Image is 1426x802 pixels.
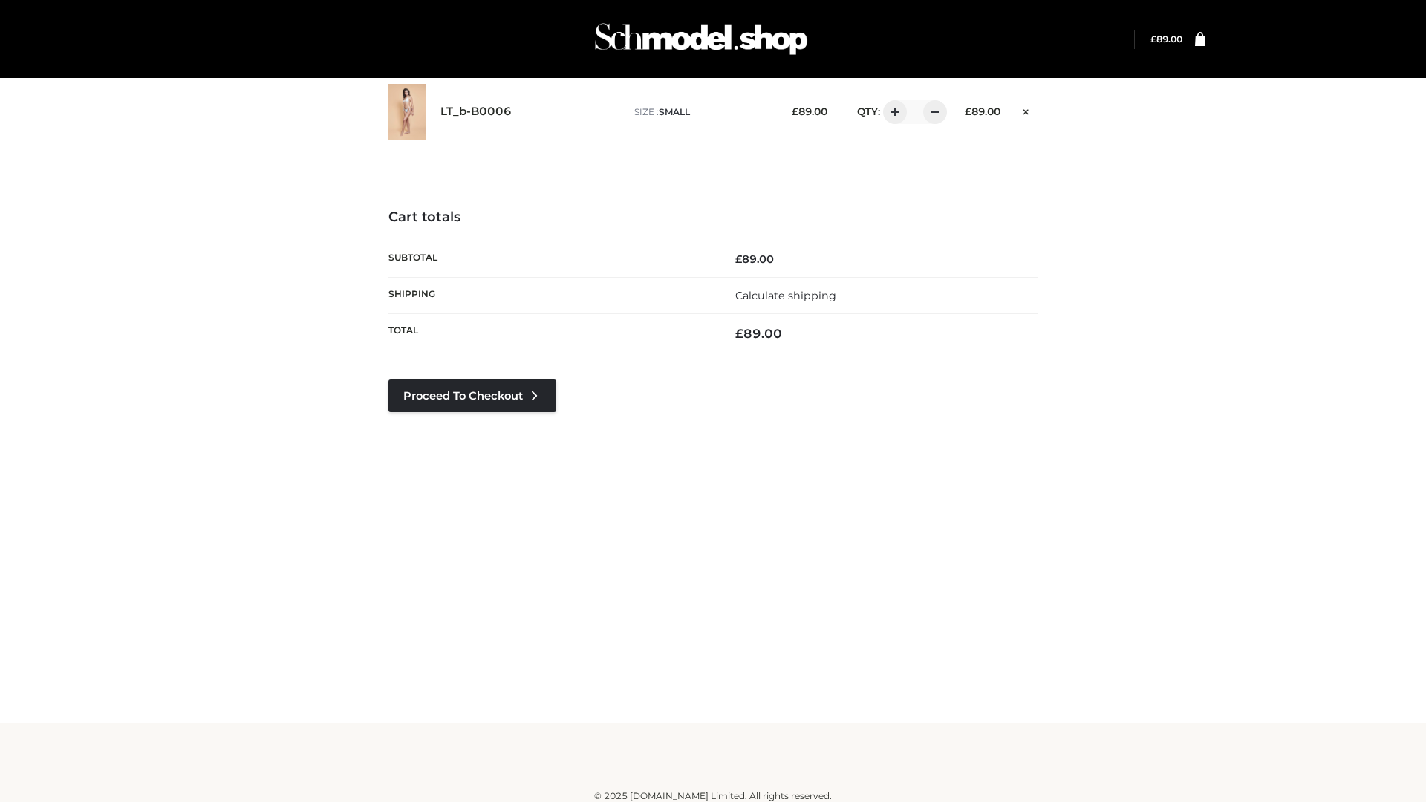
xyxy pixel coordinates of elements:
a: LT_b-B0006 [440,105,512,119]
a: Remove this item [1015,100,1038,120]
span: £ [1150,33,1156,45]
th: Shipping [388,277,713,313]
th: Subtotal [388,241,713,277]
span: £ [965,105,971,117]
a: Proceed to Checkout [388,379,556,412]
bdi: 89.00 [735,252,774,266]
a: £89.00 [1150,33,1182,45]
h4: Cart totals [388,209,1038,226]
span: £ [735,326,743,341]
p: size : [634,105,769,119]
bdi: 89.00 [1150,33,1182,45]
div: QTY: [842,100,942,124]
th: Total [388,314,713,353]
span: £ [735,252,742,266]
bdi: 89.00 [792,105,827,117]
span: SMALL [659,106,690,117]
bdi: 89.00 [965,105,1000,117]
img: Schmodel Admin 964 [590,10,813,68]
bdi: 89.00 [735,326,782,341]
span: £ [792,105,798,117]
a: Calculate shipping [735,289,836,302]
